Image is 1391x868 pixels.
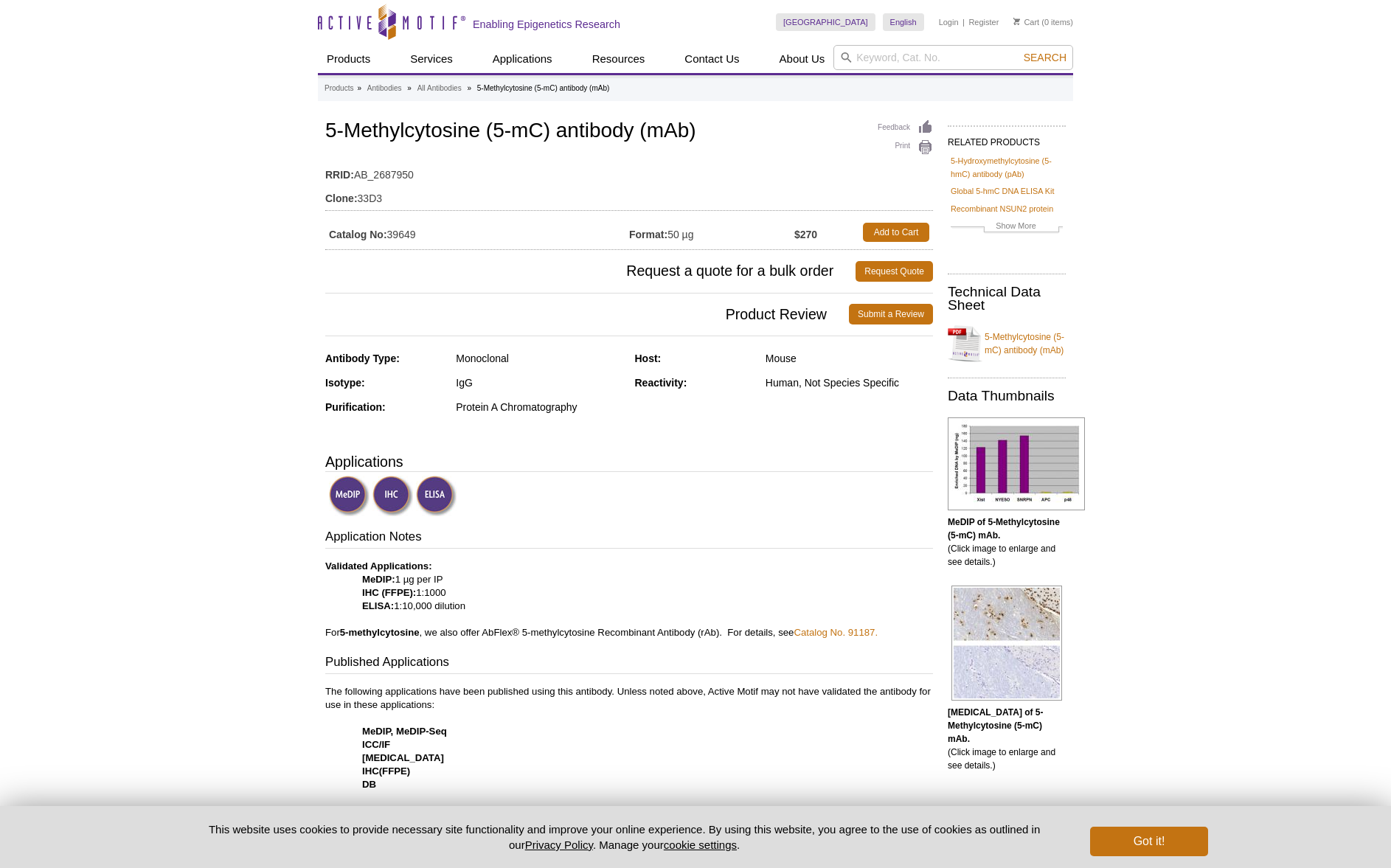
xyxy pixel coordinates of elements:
[407,84,412,92] li: »
[325,219,629,246] td: 39649
[357,84,361,92] li: »
[372,476,413,516] img: Immunohistochemistry Validated
[962,13,965,31] li: |
[794,627,878,638] a: Catalog No. 91187.
[948,389,1066,403] h2: Data Thumbnails
[776,13,875,31] a: [GEOGRAPHIC_DATA]
[583,45,654,73] a: Resources
[878,119,933,136] a: Feedback
[325,451,933,473] h3: Applications
[362,574,395,585] strong: MeDIP:
[833,45,1073,70] input: Keyword, Cat. No.
[948,285,1066,312] h2: Technical Data Sheet
[948,706,1066,772] p: (Click image to enlarge and see details.)
[362,765,410,777] strong: IHC(FFPE)
[467,84,471,92] li: »
[939,17,959,27] a: Login
[417,82,462,95] a: All Antibodies
[329,228,387,241] strong: Catalog No:
[183,822,1066,853] p: This website uses cookies to provide necessary site functionality and improve your online experie...
[325,401,386,413] strong: Purification:
[484,45,561,73] a: Applications
[635,377,687,389] strong: Reactivity:
[362,726,447,737] strong: MeDIP, MeDIP-Seq
[1013,17,1039,27] a: Cart
[948,517,1060,541] b: MeDIP of 5-Methylcytosine (5-mC) mAb.
[629,228,667,241] strong: Format:
[968,17,999,27] a: Register
[477,84,610,92] li: 5-Methylcytosine (5-mC) antibody (mAb)
[863,223,929,242] a: Add to Cart
[362,752,444,763] strong: [MEDICAL_DATA]
[664,839,737,851] button: cookie settings
[325,183,933,206] td: 33D3
[362,779,376,790] strong: DB
[325,528,933,549] h3: Application Notes
[325,168,354,181] strong: RRID:
[1090,827,1208,856] button: Got it!
[325,560,933,639] p: 1 µg per IP 1:1000 1:10,000 dilution For , we also offer AbFlex® 5-methylcytosine Recombinant Ant...
[1024,52,1066,63] span: Search
[635,353,662,364] strong: Host:
[766,352,933,365] div: Mouse
[456,376,623,389] div: IgG
[951,219,1063,236] a: Show More
[577,805,597,816] a: here
[948,417,1085,510] img: 5-Methylcytosine (5-mC) antibody (mAb) tested by MeDIP analysis.
[629,219,794,246] td: 50 µg
[1019,51,1071,64] button: Search
[951,184,1054,198] a: Global 5-hmC DNA ELISA Kit
[948,515,1066,569] p: (Click image to enlarge and see details.)
[951,154,1063,181] a: 5-Hydroxymethylcytosine (5-hmC) antibody (pAb)
[771,45,834,73] a: About Us
[325,261,856,282] span: Request a quote for a bulk order
[325,192,358,205] strong: Clone:
[856,261,933,282] a: Request Quote
[362,600,394,611] strong: ELISA:
[325,653,933,674] h3: Published Applications
[766,376,933,389] div: Human, Not Species Specific
[473,18,620,31] h2: Enabling Epigenetics Research
[948,125,1066,152] h2: RELATED PRODUCTS
[525,839,593,851] a: Privacy Policy
[325,159,933,183] td: AB_2687950
[883,13,924,31] a: English
[951,202,1053,215] a: Recombinant NSUN2 protein
[948,707,1044,744] b: [MEDICAL_DATA] of 5-Methylcytosine (5-mC) mAb.
[318,45,379,73] a: Products
[325,82,353,95] a: Products
[676,45,748,73] a: Contact Us
[362,739,390,750] strong: ICC/IF
[325,685,933,831] p: The following applications have been published using this antibody. Unless noted above, Active Mo...
[325,119,933,145] h1: 5-Methylcytosine (5-mC) antibody (mAb)
[878,139,933,156] a: Print
[340,627,420,638] b: 5-methylcytosine
[362,587,416,598] strong: IHC (FFPE):
[456,352,623,365] div: Monoclonal
[325,377,365,389] strong: Isotype:
[401,45,462,73] a: Services
[329,476,370,516] img: Methyl-DNA Immunoprecipitation Validated
[1013,18,1020,25] img: Your Cart
[325,353,400,364] strong: Antibody Type:
[948,322,1066,366] a: 5-Methylcytosine (5-mC) antibody (mAb)
[794,228,817,241] strong: $270
[1013,13,1073,31] li: (0 items)
[325,560,432,572] b: Validated Applications:
[325,304,849,324] span: Product Review
[416,476,457,516] img: Enzyme-linked Immunosorbent Assay Validated
[951,586,1062,701] img: 5-Methylcytosine (5-mC) antibody (mAb) tested by immunohistochemistry.
[367,82,402,95] a: Antibodies
[849,304,933,324] a: Submit a Review
[456,400,623,414] div: Protein A Chromatography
